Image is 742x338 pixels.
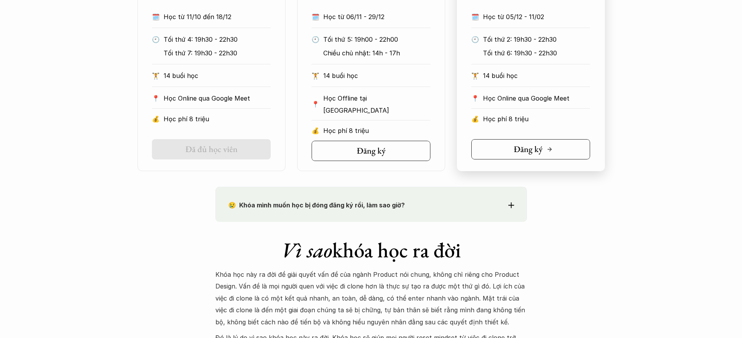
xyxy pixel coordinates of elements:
p: Học Online qua Google Meet [483,92,590,104]
p: Học Online qua Google Meet [164,92,271,104]
p: 🗓️ [471,11,479,23]
h1: khóa học ra đời [215,237,527,263]
p: 🕙 [152,34,160,45]
p: Khóa học này ra đời để giải quyết vấn đề của ngành Product nói chung, không chỉ riêng cho Product... [215,269,527,328]
p: Học từ 05/12 - 11/02 [483,11,576,23]
h5: Đăng ký [514,144,543,154]
h5: Đăng ký [357,146,386,156]
p: Tối thứ 5: 19h00 - 22h00 [323,34,430,45]
em: Vì sao [281,236,332,264]
p: Tối thứ 7: 19h30 - 22h30 [164,47,271,59]
p: 💰 [152,113,160,125]
p: 📍 [312,101,319,108]
p: 14 buổi học [164,70,271,81]
p: Học phí 8 triệu [483,113,590,125]
h5: Đã đủ học viên [185,144,238,154]
strong: 😢 Khóa mình muốn học bị đóng đăng ký rồi, làm sao giờ? [228,201,405,209]
p: Học phí 8 triệu [164,113,271,125]
p: 🗓️ [312,11,319,23]
p: 💰 [471,113,479,125]
p: Học Offline tại [GEOGRAPHIC_DATA] [323,92,430,116]
p: 🏋️ [152,70,160,81]
p: 📍 [152,95,160,102]
p: Học phí 8 triệu [323,125,430,136]
p: Tối thứ 2: 19h30 - 22h30 [483,34,590,45]
p: 🏋️ [471,70,479,81]
p: 14 buổi học [323,70,430,81]
p: 🏋️ [312,70,319,81]
p: Chiều chủ nhật: 14h - 17h [323,47,430,59]
p: 💰 [312,125,319,136]
p: Học từ 11/10 đến 18/12 [164,11,256,23]
a: Đăng ký [471,139,590,159]
a: Đăng ký [312,141,430,161]
p: Tối thứ 6: 19h30 - 22h30 [483,47,590,59]
p: 14 buổi học [483,70,590,81]
p: Tối thứ 4: 19h30 - 22h30 [164,34,271,45]
p: Học từ 06/11 - 29/12 [323,11,416,23]
p: 📍 [471,95,479,102]
p: 🗓️ [152,11,160,23]
p: 🕙 [312,34,319,45]
p: 🕙 [471,34,479,45]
